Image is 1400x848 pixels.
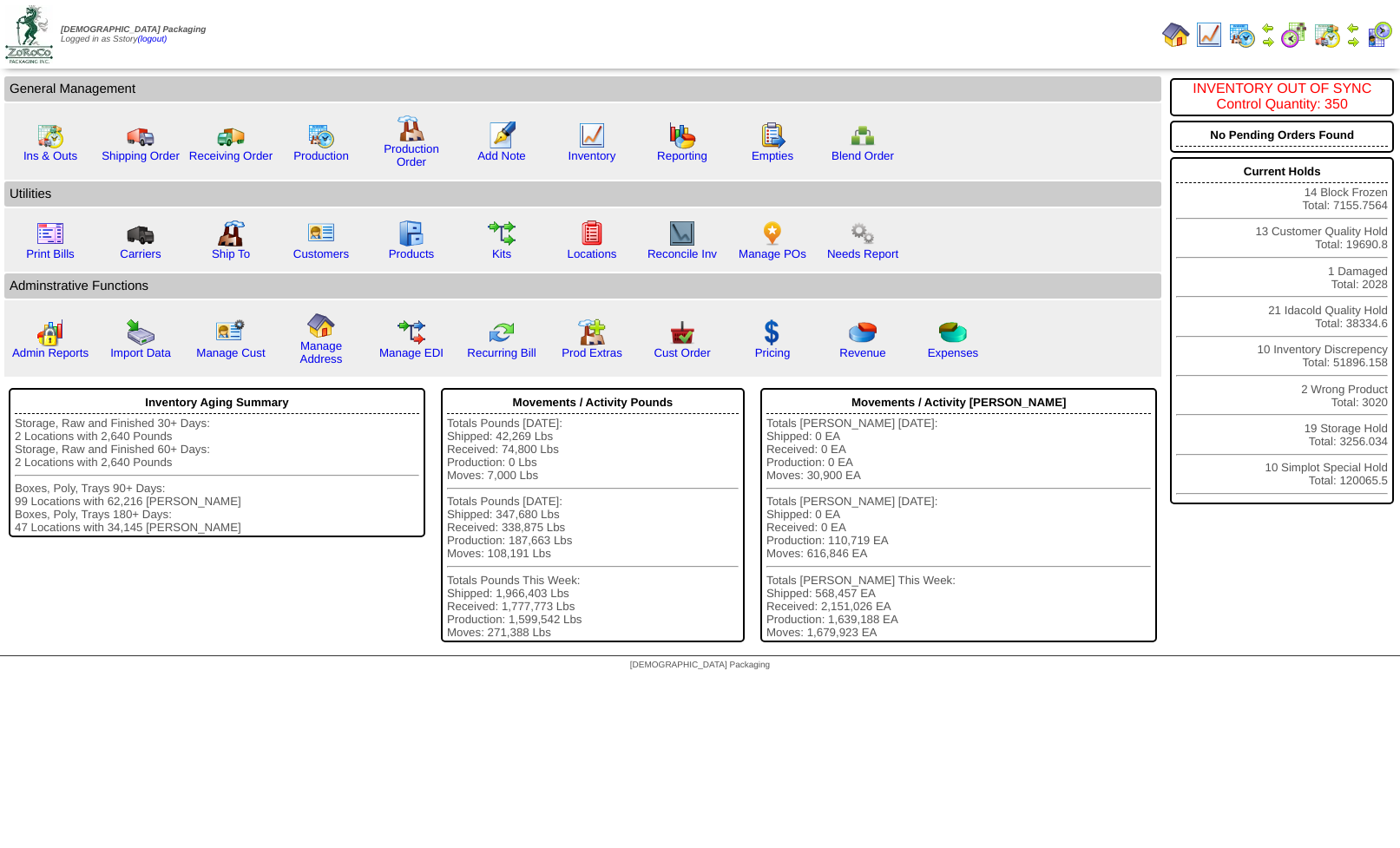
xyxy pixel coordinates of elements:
[1346,35,1360,49] img: arrowright.gif
[36,122,64,149] img: calendarinout.gif
[15,391,419,414] div: Inventory Aging Summary
[569,149,616,162] a: Inventory
[467,346,536,359] a: Recurring Bill
[1228,21,1256,49] img: calendarprod.gif
[657,149,707,162] a: Reporting
[849,220,877,247] img: workflow.png
[1365,21,1393,49] img: calendarcustomer.gif
[668,319,696,346] img: cust_order.png
[1261,21,1275,35] img: arrowleft.gif
[5,5,53,63] img: zoroco-logo-small.webp
[398,220,425,247] img: cabinet.gif
[578,122,606,149] img: line_graph.gif
[137,35,167,44] a: (logout)
[578,220,606,247] img: locations.gif
[127,122,154,149] img: truck.gif
[939,319,967,346] img: pie_chart2.png
[447,417,739,639] div: Totals Pounds [DATE]: Shipped: 42,269 Lbs Received: 74,800 Lbs Production: 0 Lbs Moves: 7,000 Lbs...
[839,346,885,359] a: Revenue
[1162,21,1190,49] img: home.gif
[189,149,273,162] a: Receiving Order
[488,220,516,247] img: workflow.gif
[36,220,64,247] img: invoice2.gif
[668,122,696,149] img: graph.gif
[217,220,245,247] img: factory2.gif
[1313,21,1341,49] img: calendarinout.gif
[654,346,710,359] a: Cust Order
[928,346,979,359] a: Expenses
[307,220,335,247] img: customers.gif
[215,319,247,346] img: managecust.png
[384,142,439,168] a: Production Order
[562,346,622,359] a: Prod Extras
[293,247,349,260] a: Customers
[217,122,245,149] img: truck2.gif
[1195,21,1223,49] img: line_graph.gif
[26,247,75,260] a: Print Bills
[398,319,425,346] img: edi.gif
[647,247,717,260] a: Reconcile Inv
[1176,161,1388,183] div: Current Holds
[1280,21,1308,49] img: calendarblend.gif
[739,247,806,260] a: Manage POs
[477,149,526,162] a: Add Note
[630,661,770,670] span: [DEMOGRAPHIC_DATA] Packaging
[389,247,435,260] a: Products
[398,115,425,142] img: factory.gif
[1346,21,1360,35] img: arrowleft.gif
[212,247,250,260] a: Ship To
[766,417,1151,639] div: Totals [PERSON_NAME] [DATE]: Shipped: 0 EA Received: 0 EA Production: 0 EA Moves: 30,900 EA Total...
[307,122,335,149] img: calendarprod.gif
[827,247,898,260] a: Needs Report
[447,391,739,414] div: Movements / Activity Pounds
[578,319,606,346] img: prodextras.gif
[196,346,265,359] a: Manage Cust
[102,149,180,162] a: Shipping Order
[15,417,419,534] div: Storage, Raw and Finished 30+ Days: 2 Locations with 2,640 Pounds Storage, Raw and Finished 60+ D...
[36,319,64,346] img: graph2.png
[293,149,349,162] a: Production
[488,319,516,346] img: reconcile.gif
[23,149,77,162] a: Ins & Outs
[849,319,877,346] img: pie_chart.png
[849,122,877,149] img: network.png
[127,319,154,346] img: import.gif
[300,339,343,365] a: Manage Address
[759,122,786,149] img: workorder.gif
[752,149,793,162] a: Empties
[4,76,1161,102] td: General Management
[755,346,791,359] a: Pricing
[759,220,786,247] img: po.png
[4,273,1161,299] td: Adminstrative Functions
[831,149,894,162] a: Blend Order
[1176,124,1388,147] div: No Pending Orders Found
[1170,157,1394,504] div: 14 Block Frozen Total: 7155.7564 13 Customer Quality Hold Total: 19690.8 1 Damaged Total: 2028 21...
[4,181,1161,207] td: Utilities
[759,319,786,346] img: dollar.gif
[61,25,206,35] span: [DEMOGRAPHIC_DATA] Packaging
[127,220,154,247] img: truck3.gif
[567,247,616,260] a: Locations
[766,391,1151,414] div: Movements / Activity [PERSON_NAME]
[492,247,511,260] a: Kits
[120,247,161,260] a: Carriers
[379,346,444,359] a: Manage EDI
[110,346,171,359] a: Import Data
[1261,35,1275,49] img: arrowright.gif
[488,122,516,149] img: orders.gif
[1176,82,1388,113] div: INVENTORY OUT OF SYNC Control Quantity: 350
[12,346,89,359] a: Admin Reports
[61,25,206,44] span: Logged in as Sstory
[668,220,696,247] img: line_graph2.gif
[307,312,335,339] img: home.gif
